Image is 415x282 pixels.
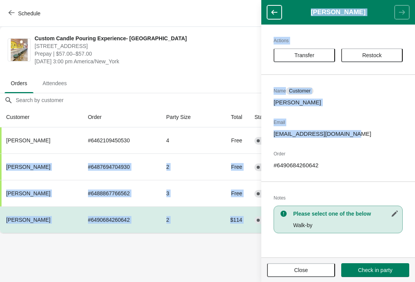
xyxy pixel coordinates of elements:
[160,180,213,206] td: 3
[35,42,270,50] span: [STREET_ADDRESS]
[35,50,270,58] span: Prepay | $57.00–$57.00
[267,263,335,277] button: Close
[274,150,403,158] h2: Order
[274,48,335,62] button: Transfer
[274,130,403,138] p: [EMAIL_ADDRESS][DOMAIN_NAME]
[294,52,314,58] span: Transfer
[82,180,160,206] td: # 6488867766562
[18,10,40,16] span: Schedule
[213,153,248,180] td: Free
[293,210,398,218] h3: Please select one of the below
[341,263,409,277] button: Check in party
[5,76,33,90] span: Orders
[35,58,270,65] span: [DATE] 3:00 pm America/New_York
[6,164,50,170] span: [PERSON_NAME]
[11,39,28,61] img: Custom Candle Pouring Experience- Delray Beach
[289,88,310,94] span: Customer
[82,127,160,153] td: # 6462109450530
[160,153,213,180] td: 2
[6,137,50,143] span: [PERSON_NAME]
[4,7,46,20] button: Schedule
[160,206,213,233] td: 2
[341,48,403,62] button: Restock
[82,107,160,127] th: Order
[274,37,403,45] h2: Actions
[35,35,270,42] span: Custom Candle Pouring Experience- [GEOGRAPHIC_DATA]
[15,93,415,107] input: Search by customer
[213,206,248,233] td: $114
[6,217,50,223] span: [PERSON_NAME]
[37,76,73,90] span: Attendees
[282,8,395,16] h1: [PERSON_NAME]
[6,190,50,196] span: [PERSON_NAME]
[213,180,248,206] td: Free
[82,153,160,180] td: # 6487694704930
[274,162,403,169] p: # 6490684260642
[358,267,392,273] span: Check in party
[213,107,248,127] th: Total
[274,87,403,95] h2: Name
[160,107,213,127] th: Party Size
[160,127,213,153] td: 4
[293,221,398,229] p: Walk-by
[274,119,403,126] h2: Email
[362,52,382,58] span: Restock
[213,127,248,153] td: Free
[294,267,308,273] span: Close
[274,194,403,202] h2: Notes
[248,107,295,127] th: Status
[274,99,403,106] p: [PERSON_NAME]
[82,206,160,233] td: # 6490684260642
